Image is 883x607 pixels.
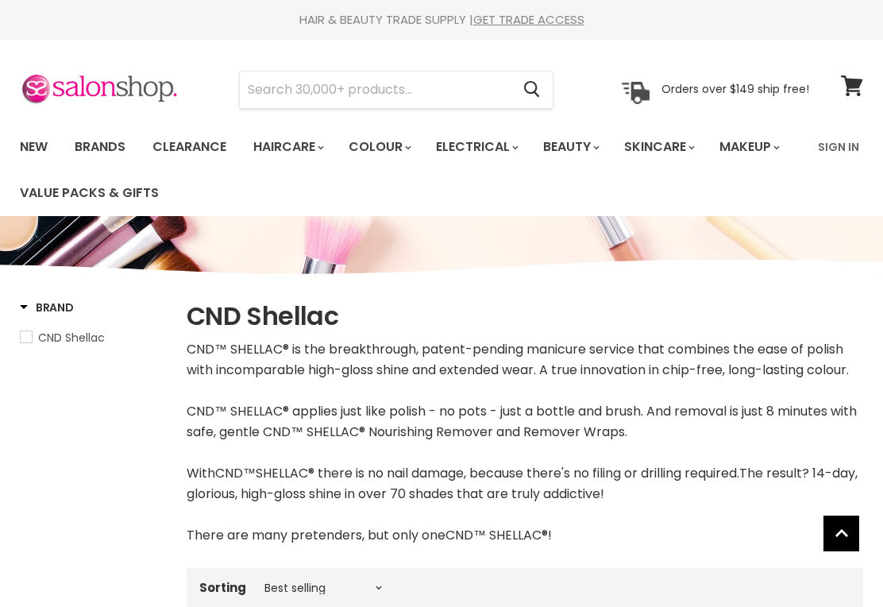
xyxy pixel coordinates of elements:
[20,300,74,315] h3: Brand
[63,130,137,164] a: Brands
[187,526,445,544] span: There are many pretenders, but only one
[20,329,167,346] a: CND Shellac
[661,82,809,96] p: Orders over $149 ship free!
[241,130,334,164] a: Haircare
[199,581,246,594] label: Sorting
[337,130,421,164] a: Colour
[511,72,553,108] button: Search
[187,300,863,333] h1: CND Shellac
[424,130,528,164] a: Electrical
[8,124,808,216] ul: Main menu
[141,130,238,164] a: Clearance
[38,330,105,346] span: CND Shellac
[8,130,60,164] a: New
[187,340,849,379] span: CND™ SHELLAC® is the breakthrough, patent-pending manicure service that combines the ease of poli...
[187,402,857,441] span: CND™ SHELLAC® applies just like polish - no pots - just a bottle and brush. And removal is just 8...
[473,11,584,28] a: GET TRADE ACCESS
[808,130,869,164] a: Sign In
[256,464,739,482] span: SHELLAC® there is no nail damage, because there's no filing or drilling required.
[187,464,858,503] span: The result? 14-day, glorious, high-gloss shine in over 70 shades that are truly addictive!
[8,176,171,210] a: Value Packs & Gifts
[445,526,552,544] span: CND™ SHELLAC®!
[240,72,511,108] input: Search
[531,130,609,164] a: Beauty
[239,71,553,109] form: Product
[187,464,215,482] span: With
[708,130,789,164] a: Makeup
[612,130,704,164] a: Skincare
[215,464,256,482] span: CND™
